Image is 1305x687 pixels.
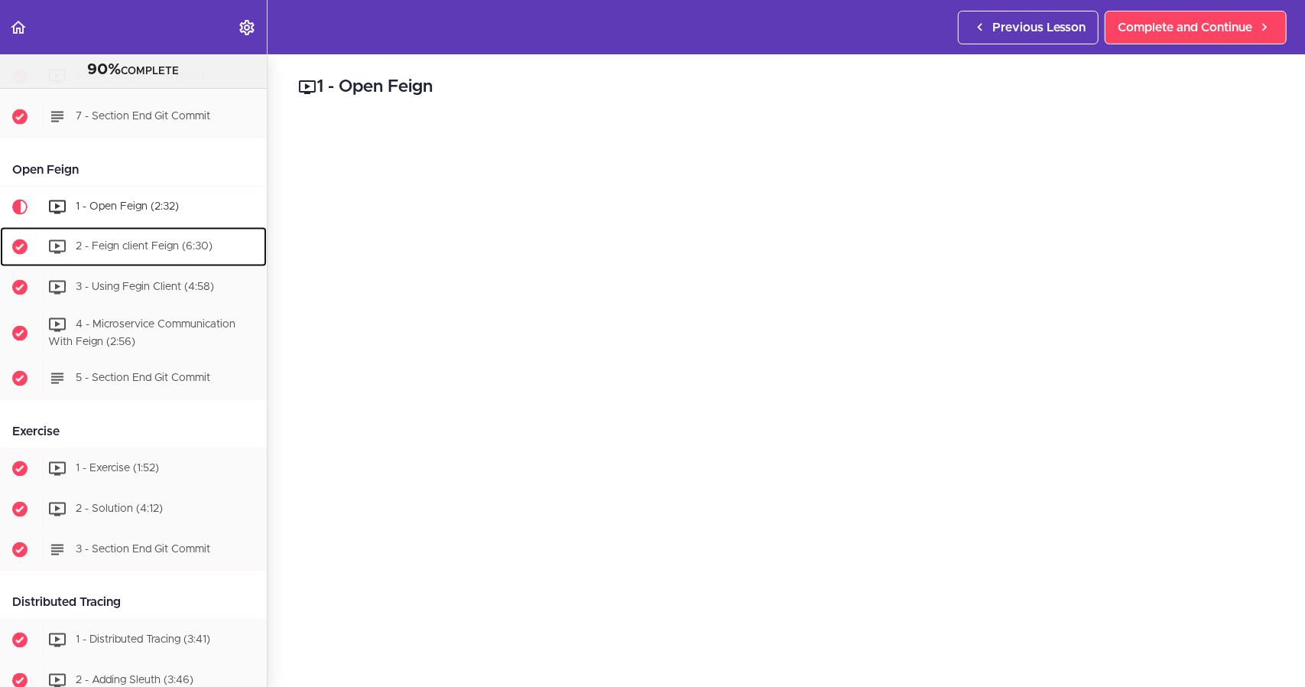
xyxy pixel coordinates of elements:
span: 2 - Solution (4:12) [76,504,163,515]
span: 1 - Open Feign (2:32) [76,201,179,212]
span: 1 - Distributed Tracing (3:41) [76,635,210,646]
span: 2 - Feign client Feign (6:30) [76,241,213,252]
span: Previous Lesson [992,18,1086,37]
svg: Settings Menu [238,18,256,37]
span: 7 - Section End Git Commit [76,111,210,122]
h2: 1 - Open Feign [298,74,1274,100]
div: COMPLETE [19,60,248,80]
span: 4 - Microservice Communication With Feign (2:56) [48,319,235,347]
span: 3 - Section End Git Commit [76,545,210,555]
iframe: Video Player [298,123,1274,672]
span: 1 - Exercise (1:52) [76,464,159,474]
span: Complete and Continue [1118,18,1252,37]
span: 90% [88,62,122,77]
span: 2 - Adding Sleuth (3:46) [76,676,193,686]
a: Complete and Continue [1105,11,1287,44]
svg: Back to course curriculum [9,18,28,37]
span: 5 - Section End Git Commit [76,373,210,384]
span: 3 - Using Fegin Client (4:58) [76,282,214,292]
a: Previous Lesson [958,11,1099,44]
